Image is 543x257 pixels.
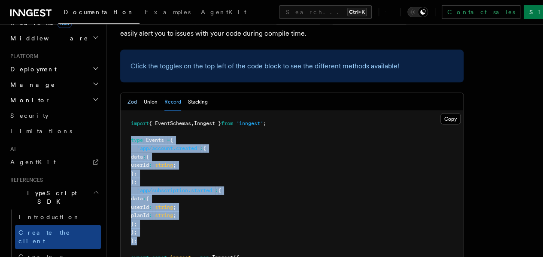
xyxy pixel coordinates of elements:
span: ; [173,162,176,168]
span: , [191,120,194,126]
a: Documentation [58,3,140,24]
button: Deployment [7,61,101,77]
a: Contact sales [442,5,520,19]
span: }; [131,171,137,177]
span: type [131,137,143,143]
span: data [131,196,143,202]
span: "inngest" [236,120,263,126]
span: userId [131,162,149,168]
span: }; [131,229,137,235]
a: AgentKit [196,3,252,23]
span: Deployment [7,65,57,73]
span: : [143,154,146,160]
span: ; [173,212,176,218]
span: Limitations [10,128,72,135]
span: data [131,154,143,160]
span: : [149,204,152,210]
span: string [155,204,173,210]
span: Examples [145,9,191,15]
span: : [200,145,203,151]
span: Events [146,137,164,143]
button: TypeScript SDK [7,185,101,209]
button: Middleware [7,31,101,46]
span: Documentation [64,9,134,15]
button: Union [144,93,158,111]
span: { [203,145,206,151]
span: string [155,212,173,218]
span: }; [131,238,137,244]
button: Manage [7,77,101,92]
button: Record [164,93,181,111]
span: import [131,120,149,126]
span: Middleware [7,34,88,43]
button: Search...Ctrl+K [279,5,372,19]
span: string [155,162,173,168]
span: { [146,196,149,202]
span: }; [131,179,137,185]
button: Toggle dark mode [407,7,428,17]
p: Click the toggles on the top left of the code block to see the different methods available! [130,60,453,72]
span: Introduction [18,214,80,220]
span: : [149,162,152,168]
span: "app/subscription.started" [137,187,215,193]
a: Security [7,108,101,123]
span: AI [7,146,16,153]
button: Zod [127,93,137,111]
span: ; [173,204,176,210]
span: }; [131,221,137,227]
span: { EventSchemas [149,120,191,126]
span: userId [131,204,149,210]
a: Examples [140,3,196,23]
span: Platform [7,53,39,60]
button: Copy [440,113,461,125]
span: { [146,154,149,160]
span: { [170,137,173,143]
span: from [221,120,233,126]
span: AgentKit [201,9,246,15]
a: AgentKit [7,154,101,170]
button: Monitor [7,92,101,108]
span: Manage [7,80,55,89]
span: AgentKit [10,159,56,165]
span: Security [10,112,49,119]
span: References [7,177,43,184]
kbd: Ctrl+K [347,8,367,16]
span: Inngest } [194,120,221,126]
a: Limitations [7,123,101,139]
span: : [215,187,218,193]
span: : [143,196,146,202]
a: Introduction [15,209,101,225]
span: = [167,137,170,143]
a: Create the client [15,225,101,249]
span: "app/account.created" [137,145,200,151]
span: : [149,212,152,218]
span: TypeScript SDK [7,189,93,206]
span: ; [263,120,266,126]
button: Stacking [188,93,208,111]
span: planId [131,212,149,218]
span: Monitor [7,96,51,104]
span: Create the client [18,229,70,245]
span: { [218,187,221,193]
